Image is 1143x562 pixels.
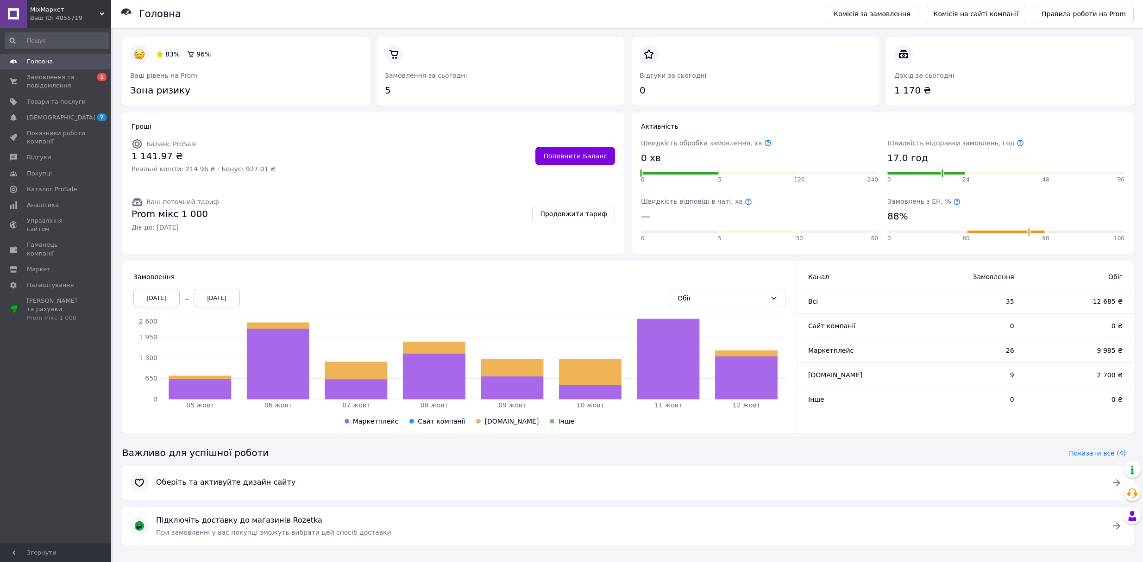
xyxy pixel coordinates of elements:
span: Швидкість відповіді в чаті, хв [641,198,752,205]
span: Баланс ProSale [146,140,197,148]
span: Налаштування [27,281,74,289]
span: 30 [796,235,803,243]
span: 1 [97,73,107,81]
span: 0 [887,235,891,243]
span: Маркет [27,265,50,274]
span: — [641,210,650,223]
span: Діє до: [DATE] [132,223,219,232]
span: Товари та послуги [27,98,86,106]
span: [DOMAIN_NAME] [484,418,539,425]
span: Обіг [1033,272,1123,281]
span: 60 [871,235,878,243]
span: Швидкість обробки замовлення, хв [641,139,772,147]
span: Інше [558,418,574,425]
span: Відгуки [27,153,51,162]
span: 9 985 ₴ [1033,346,1123,355]
span: 96% [196,50,211,58]
span: Замовлення [920,272,1014,281]
a: Оберіть та активуйте дизайн сайту [122,466,1134,500]
h1: Головна [139,8,181,19]
tspan: 06 жовт [264,401,292,409]
span: 88% [887,210,908,223]
a: Продовжити тариф [532,205,615,223]
span: Активність [641,123,678,130]
span: Замовлення та повідомлення [27,73,86,90]
div: [DATE] [133,289,180,307]
span: 7 [97,113,107,121]
span: Показники роботи компанії [27,129,86,146]
span: 2 700 ₴ [1033,370,1123,380]
span: Маркетплейс [808,347,854,354]
div: Prom мікс 1 000 [27,314,86,322]
div: Ваш ID: 4055719 [30,14,111,22]
tspan: 07 жовт [342,401,370,409]
span: [DEMOGRAPHIC_DATA] [27,113,95,122]
span: 120 [794,176,805,184]
tspan: 2 600 [139,318,157,325]
span: Сайт компанії [808,322,855,330]
span: 5 [718,176,722,184]
tspan: 12 жовт [733,401,760,409]
tspan: 0 [153,395,157,403]
span: Канал [808,273,829,281]
span: 9 [920,370,1014,380]
span: 0 [920,395,1014,404]
span: Замовлення [133,273,175,281]
span: Покупці [27,169,52,178]
span: 83% [165,50,180,58]
span: 35 [920,297,1014,306]
span: 26 [920,346,1014,355]
span: 24 [962,176,969,184]
span: [PERSON_NAME] та рахунки [27,297,86,322]
span: Підключіть доставку до магазинів Rozetka [156,515,1100,526]
a: Правила роботи на Prom [1034,5,1134,23]
a: Поповнити Баланс [535,147,615,165]
span: Замовлень з ЕН, % [887,198,961,205]
span: При замовленні у вас покупці зможуть вибрати цей спосіб доставки [156,529,391,536]
span: Аналітика [27,201,59,209]
span: 1 141.97 ₴ [132,150,276,163]
span: Головна [27,57,53,66]
span: Інше [808,396,824,403]
div: Обіг [678,293,766,303]
span: Prom мікс 1 000 [132,207,219,221]
span: 240 [867,176,878,184]
span: Гроші [132,123,151,130]
span: Управління сайтом [27,217,86,233]
span: Ваш поточний тариф [146,198,219,206]
span: 0 [887,176,891,184]
a: Комісія за замовлення [826,5,918,23]
span: 0 ₴ [1033,321,1123,331]
span: Важливо для успішної роботи [122,446,269,460]
span: 17.0 год [887,151,928,165]
span: Всi [808,298,818,305]
tspan: 1 300 [139,354,157,362]
tspan: 10 жовт [577,401,604,409]
span: 100 [1114,235,1124,243]
tspan: 650 [145,375,157,382]
span: 0 ₴ [1033,395,1123,404]
span: Реальні кошти: 214.96 ₴ · Бонус: 927.01 ₴ [132,164,276,174]
span: 80 [962,235,969,243]
span: Показати все (4) [1069,449,1126,458]
a: Комісія на сайті компанії [926,5,1027,23]
span: Швидкість відправки замовлень, год [887,139,1024,147]
span: 90 [1042,235,1049,243]
span: 0 хв [641,151,661,165]
tspan: 09 жовт [498,401,526,409]
span: MixМаркет [30,6,100,14]
span: 5 [718,235,722,243]
div: [DATE] [194,289,240,307]
a: Підключіть доставку до магазинів RozetkaПри замовленні у вас покупці зможуть вибрати цей спосіб д... [122,507,1134,545]
span: [DOMAIN_NAME] [808,371,862,379]
span: Каталог ProSale [27,185,77,194]
span: 96 [1118,176,1124,184]
span: 0 [641,176,645,184]
span: 48 [1042,176,1049,184]
span: 0 [641,235,645,243]
tspan: 08 жовт [421,401,448,409]
span: Гаманець компанії [27,241,86,257]
span: 12 685 ₴ [1033,297,1123,306]
tspan: 05 жовт [186,401,214,409]
input: Пошук [5,32,109,49]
